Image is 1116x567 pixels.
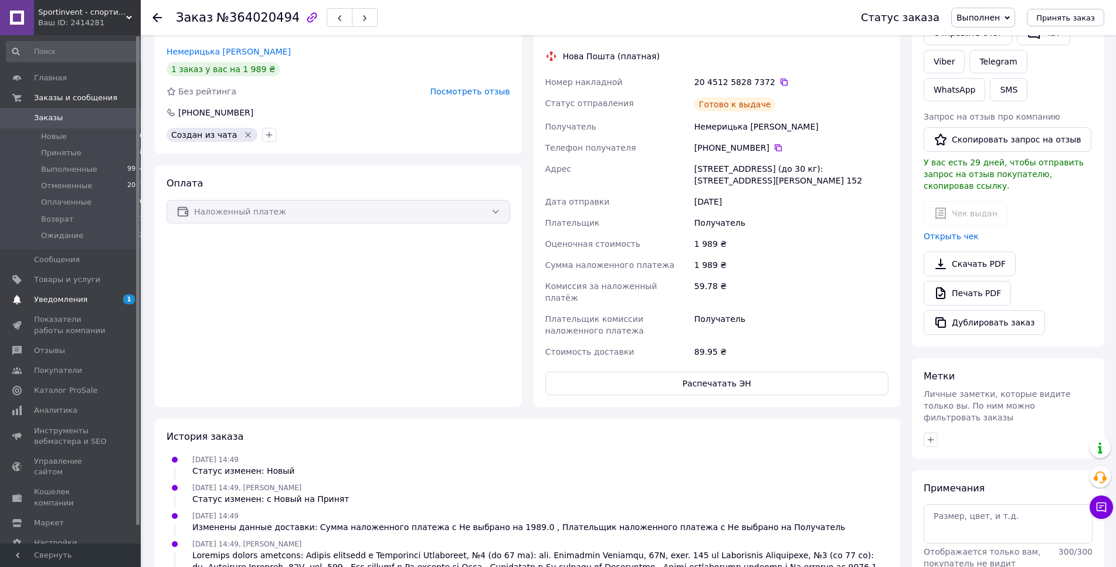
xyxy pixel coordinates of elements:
[861,12,939,23] div: Статус заказа
[692,308,891,341] div: Получатель
[34,538,77,548] span: Настройки
[545,218,600,228] span: Плательщик
[545,239,641,249] span: Оценочная стоимость
[6,41,145,62] input: Поиск
[34,93,117,103] span: Заказы и сообщения
[924,281,1011,305] a: Печать PDF
[135,214,144,225] span: 21
[924,112,1060,121] span: Запрос на отзыв про компанию
[545,372,889,395] button: Распечатать ЭН
[545,314,644,335] span: Плательщик комиссии наложенного платежа
[560,50,663,62] div: Нова Пошта (платная)
[1090,495,1113,519] button: Чат с покупателем
[692,341,891,362] div: 89.95 ₴
[41,197,91,208] span: Оплаченные
[694,97,775,111] div: Готово к выдаче
[924,78,985,101] a: WhatsApp
[167,62,280,76] div: 1 заказ у вас на 1 989 ₴
[692,233,891,254] div: 1 989 ₴
[41,148,82,158] span: Принятые
[34,385,97,396] span: Каталог ProSale
[545,77,623,87] span: Номер накладной
[545,347,635,357] span: Стоимость доставки
[1036,13,1095,22] span: Принять заказ
[34,314,108,335] span: Показатели работы компании
[430,87,510,96] span: Посмотреть отзыв
[1059,547,1093,556] span: 300 / 300
[969,50,1027,73] a: Telegram
[192,456,239,464] span: [DATE] 14:49
[34,426,108,447] span: Инструменты вебмастера и SEO
[34,456,108,477] span: Управление сайтом
[41,131,67,142] span: Новые
[1027,9,1104,26] button: Принять заказ
[545,99,634,108] span: Статус отправления
[123,294,135,304] span: 1
[34,73,67,83] span: Главная
[545,281,657,303] span: Комиссия за наложенный платёж
[924,389,1071,422] span: Личные заметки, которые видите только вы. По ним можно фильтровать заказы
[192,521,845,533] div: Изменены данные доставки: Сумма наложенного платежа с Не выбрано на 1989.0 , Плательщик наложенно...
[177,107,255,118] div: [PHONE_NUMBER]
[692,254,891,276] div: 1 989 ₴
[152,12,162,23] div: Вернуться назад
[34,518,64,528] span: Маркет
[545,122,596,131] span: Получатель
[692,276,891,308] div: 59.78 ₴
[34,294,87,305] span: Уведомления
[192,493,349,505] div: Статус изменен: с Новый на Принят
[178,87,236,96] span: Без рейтинга
[127,164,144,175] span: 9924
[692,191,891,212] div: [DATE]
[694,142,888,154] div: [PHONE_NUMBER]
[41,230,83,241] span: Ожидание
[692,116,891,137] div: Немерицька [PERSON_NAME]
[176,11,213,25] span: Заказ
[192,465,294,477] div: Статус изменен: Новый
[924,252,1016,276] a: Скачать PDF
[34,405,77,416] span: Аналитика
[216,11,300,25] span: №364020494
[140,197,144,208] span: 0
[545,260,675,270] span: Сумма наложенного платежа
[34,254,80,265] span: Сообщения
[924,127,1091,152] button: Скопировать запрос на отзыв
[34,345,65,356] span: Отзывы
[692,158,891,191] div: [STREET_ADDRESS] (до 30 кг): [STREET_ADDRESS][PERSON_NAME] 152
[924,232,979,241] a: Открыть чек
[34,274,100,285] span: Товары и услуги
[167,431,243,442] span: История заказа
[127,181,144,191] span: 2067
[41,214,73,225] span: Возврат
[192,484,301,492] span: [DATE] 14:49, [PERSON_NAME]
[924,50,965,73] a: Viber
[34,113,63,123] span: Заказы
[140,230,144,241] span: 2
[545,197,610,206] span: Дата отправки
[34,487,108,508] span: Кошелек компании
[694,76,888,88] div: 20 4512 5828 7372
[192,512,239,520] span: [DATE] 14:49
[41,181,92,191] span: Отмененные
[38,7,126,18] span: Sportinvent - спортивный интернет магазин
[41,164,97,175] span: Выполненные
[167,47,291,56] a: Немерицька [PERSON_NAME]
[34,365,82,376] span: Покупатели
[692,212,891,233] div: Получатель
[545,143,636,152] span: Телефон получателя
[192,540,301,548] span: [DATE] 14:49, [PERSON_NAME]
[956,13,1000,22] span: Выполнен
[140,131,144,142] span: 0
[545,164,571,174] span: Адрес
[924,371,955,382] span: Метки
[990,78,1027,101] button: SMS
[167,178,203,189] span: Оплата
[140,148,144,158] span: 8
[924,158,1084,191] span: У вас есть 29 дней, чтобы отправить запрос на отзыв покупателю, скопировав ссылку.
[38,18,141,28] div: Ваш ID: 2414281
[243,130,253,140] svg: Удалить метку
[924,310,1045,335] button: Дублировать заказ
[171,130,237,140] span: Создан из чата
[924,483,985,494] span: Примечания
